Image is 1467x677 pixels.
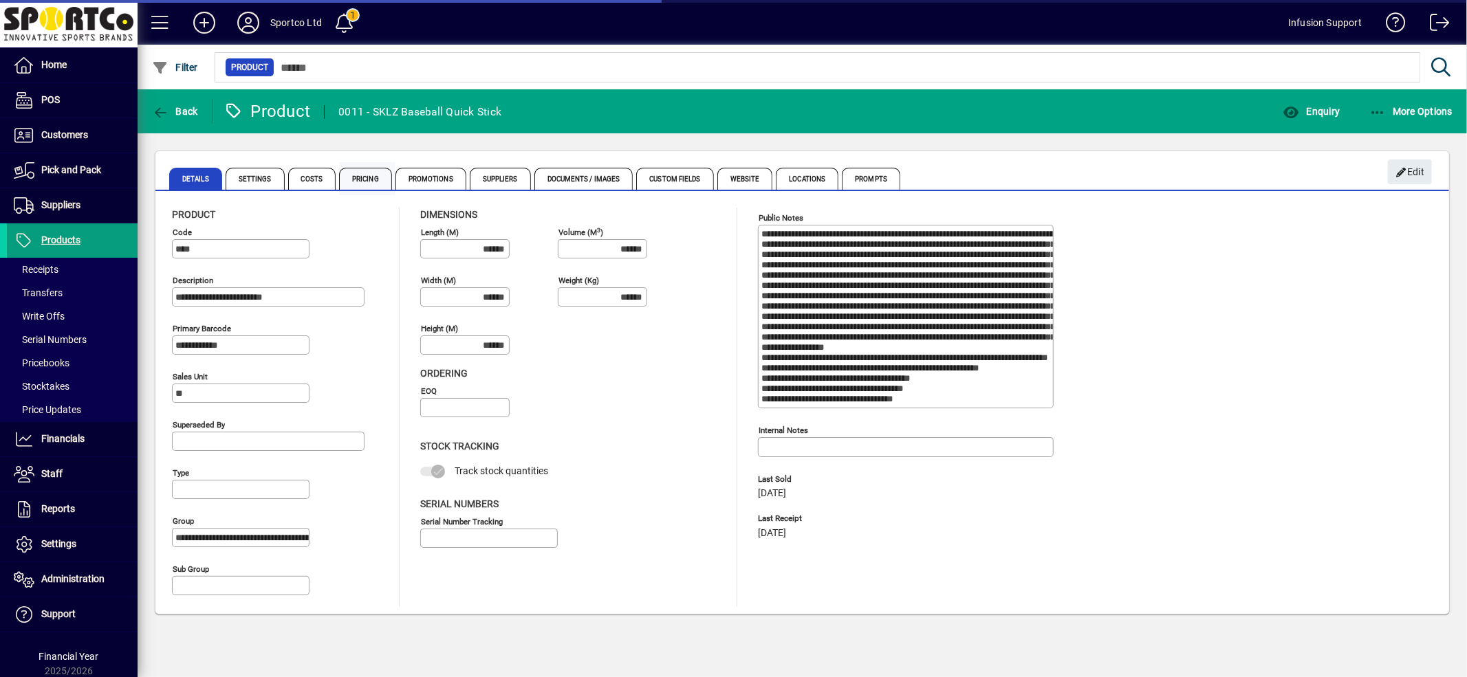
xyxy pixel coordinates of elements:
[7,118,138,153] a: Customers
[226,168,285,190] span: Settings
[14,264,58,275] span: Receipts
[421,516,503,526] mat-label: Serial Number tracking
[758,475,964,484] span: Last Sold
[421,227,459,237] mat-label: Length (m)
[1288,12,1362,34] div: Infusion Support
[7,48,138,82] a: Home
[7,398,138,421] a: Price Updates
[152,62,198,73] span: Filter
[224,100,311,122] div: Product
[420,368,468,379] span: Ordering
[226,10,270,35] button: Profile
[338,101,501,123] div: 0011 - SKLZ Baseball Quick Stick
[7,304,138,328] a: Write Offs
[41,94,60,105] span: POS
[14,357,69,368] span: Pricebooks
[182,10,226,35] button: Add
[152,106,198,117] span: Back
[842,168,900,190] span: Prompts
[41,538,76,549] span: Settings
[470,168,531,190] span: Suppliers
[7,188,138,223] a: Suppliers
[7,562,138,597] a: Administration
[172,209,215,220] span: Product
[420,441,499,452] span: Stock Tracking
[149,55,202,80] button: Filter
[149,99,202,124] button: Back
[759,425,808,435] mat-label: Internal Notes
[758,488,786,499] span: [DATE]
[758,528,786,539] span: [DATE]
[339,168,392,190] span: Pricing
[14,334,87,345] span: Serial Numbers
[1283,106,1340,117] span: Enquiry
[173,227,192,237] mat-label: Code
[288,168,336,190] span: Costs
[173,324,231,333] mat-label: Primary barcode
[7,457,138,491] a: Staff
[7,351,138,375] a: Pricebooks
[7,83,138,118] a: POS
[421,386,437,396] mat-label: EOQ
[558,227,603,237] mat-label: Volume (m )
[421,324,458,333] mat-label: Height (m)
[1395,161,1425,184] span: Edit
[138,99,213,124] app-page-header-button: Back
[14,287,63,298] span: Transfers
[420,498,499,509] span: Serial Numbers
[1279,99,1343,124] button: Enquiry
[173,420,225,430] mat-label: Superseded by
[558,276,599,285] mat-label: Weight (Kg)
[41,164,101,175] span: Pick and Pack
[636,168,713,190] span: Custom Fields
[1376,3,1406,47] a: Knowledge Base
[14,311,65,322] span: Write Offs
[39,651,99,662] span: Financial Year
[597,226,600,233] sup: 3
[7,281,138,304] a: Transfers
[41,129,88,140] span: Customers
[41,59,67,70] span: Home
[270,12,322,34] div: Sportco Ltd
[7,258,138,281] a: Receipts
[14,381,69,392] span: Stocktakes
[421,276,456,285] mat-label: Width (m)
[1388,159,1432,184] button: Edit
[717,168,773,190] span: Website
[173,276,213,285] mat-label: Description
[534,168,633,190] span: Documents / Images
[7,375,138,398] a: Stocktakes
[41,199,80,210] span: Suppliers
[1369,106,1453,117] span: More Options
[7,153,138,188] a: Pick and Pack
[173,564,209,574] mat-label: Sub group
[173,468,189,478] mat-label: Type
[14,404,81,415] span: Price Updates
[1366,99,1457,124] button: More Options
[1420,3,1450,47] a: Logout
[7,492,138,526] a: Reports
[395,168,466,190] span: Promotions
[758,514,964,523] span: Last Receipt
[41,234,80,245] span: Products
[455,465,548,476] span: Track stock quantities
[7,597,138,632] a: Support
[41,468,63,479] span: Staff
[420,209,477,220] span: Dimensions
[41,433,85,444] span: Financials
[41,608,76,619] span: Support
[7,328,138,351] a: Serial Numbers
[231,60,268,74] span: Product
[173,372,208,381] mat-label: Sales unit
[173,516,194,526] mat-label: Group
[7,527,138,562] a: Settings
[7,422,138,456] a: Financials
[776,168,838,190] span: Locations
[759,213,803,223] mat-label: Public Notes
[169,168,222,190] span: Details
[41,503,75,514] span: Reports
[41,573,105,584] span: Administration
